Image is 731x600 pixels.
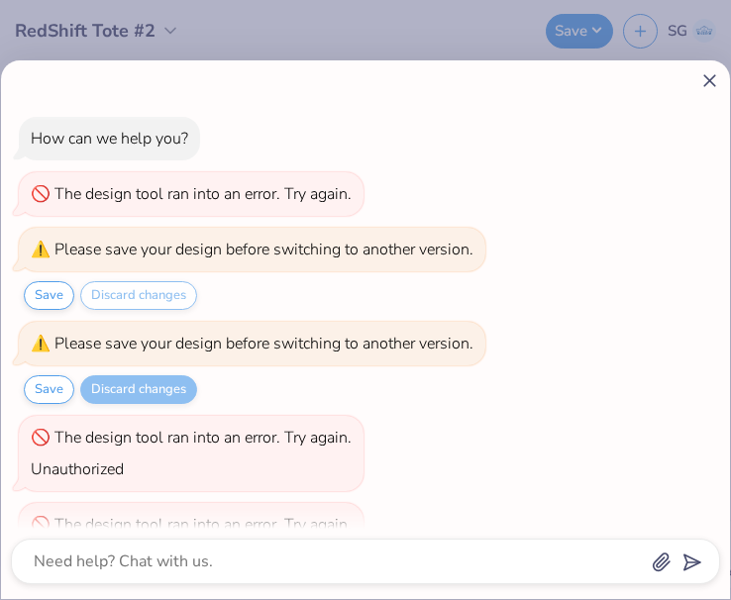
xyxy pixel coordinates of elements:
div: The design tool ran into an error. Try again. [54,514,352,536]
div: How can we help you? [31,128,188,150]
div: Unauthorized [31,458,124,480]
div: Please save your design before switching to another version. [54,239,473,260]
button: Save [24,375,74,404]
button: Save [24,281,74,310]
div: The design tool ran into an error. Try again. [54,183,352,205]
div: Please save your design before switching to another version. [54,333,473,354]
div: The design tool ran into an error. Try again. [54,427,352,449]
